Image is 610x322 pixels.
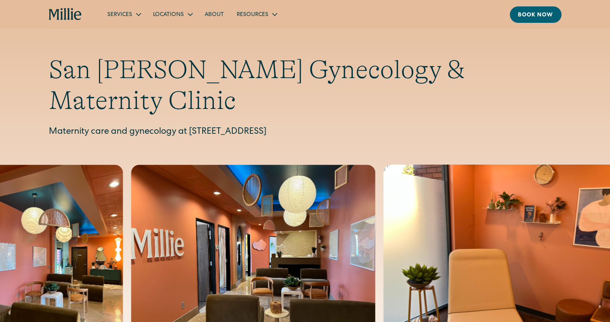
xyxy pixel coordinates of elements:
[510,6,562,23] a: Book now
[101,8,147,21] div: Services
[107,11,132,19] div: Services
[49,8,82,21] a: home
[198,8,230,21] a: About
[147,8,198,21] div: Locations
[230,8,283,21] div: Resources
[518,11,554,20] div: Book now
[49,126,562,139] p: Maternity care and gynecology at [STREET_ADDRESS]
[237,11,268,19] div: Resources
[49,54,562,116] h1: San [PERSON_NAME] Gynecology & Maternity Clinic
[153,11,184,19] div: Locations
